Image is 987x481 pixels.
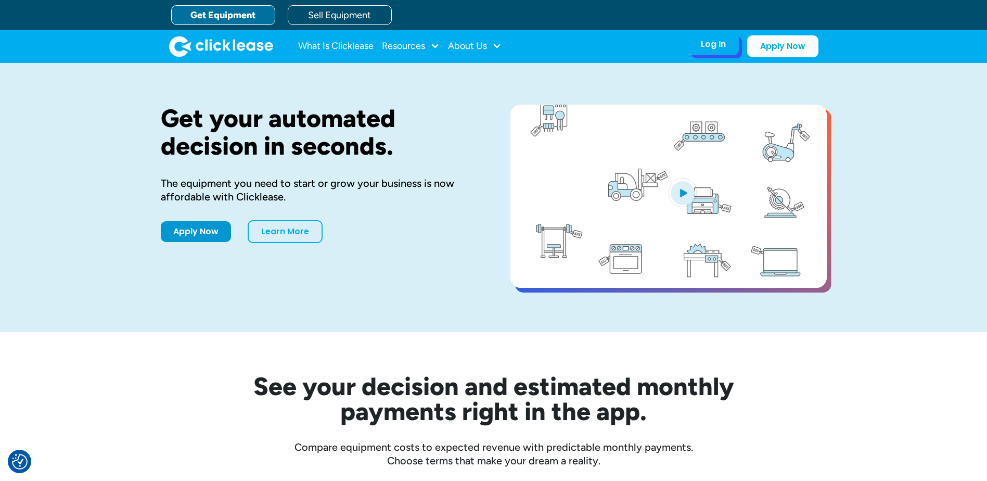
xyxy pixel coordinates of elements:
[669,178,697,207] img: Blue play button logo on a light blue circular background
[161,176,477,204] div: The equipment you need to start or grow your business is now affordable with Clicklease.
[701,39,726,49] div: Log In
[382,36,440,57] div: Resources
[161,105,477,160] h1: Get your automated decision in seconds.
[171,5,275,25] a: Get Equipment
[12,454,28,470] img: Revisit consent button
[12,454,28,470] button: Consent Preferences
[169,36,273,57] img: Clicklease logo
[169,36,273,57] a: home
[161,440,827,467] div: Compare equipment costs to expected revenue with predictable monthly payments. Choose terms that ...
[510,105,827,288] a: open lightbox
[298,36,374,57] a: What Is Clicklease
[747,35,818,57] a: Apply Now
[288,5,392,25] a: Sell Equipment
[448,36,502,57] div: About Us
[248,220,323,243] a: Learn More
[161,221,231,242] a: Apply Now
[202,374,785,424] h2: See your decision and estimated monthly payments right in the app.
